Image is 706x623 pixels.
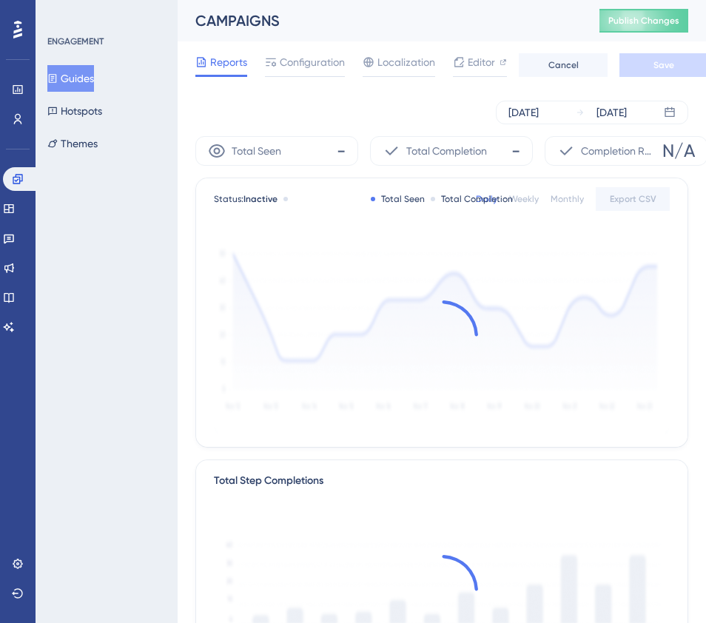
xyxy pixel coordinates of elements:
button: Themes [47,130,98,157]
span: Completion Rate [581,142,656,160]
button: Export CSV [596,187,670,211]
div: Total Completion [431,193,513,205]
span: - [511,139,520,163]
div: Monthly [551,193,584,205]
span: Editor [468,53,495,71]
span: Total Seen [232,142,281,160]
div: CAMPAIGNS [195,10,562,31]
span: N/A [662,139,695,163]
span: Status: [214,193,278,205]
button: Hotspots [47,98,102,124]
span: Publish Changes [608,15,679,27]
span: - [337,139,346,163]
button: Cancel [519,53,608,77]
span: Inactive [243,194,278,204]
span: Reports [210,53,247,71]
span: Localization [377,53,435,71]
div: Weekly [509,193,539,205]
span: Export CSV [610,193,656,205]
div: [DATE] [508,104,539,121]
div: ENGAGEMENT [47,36,104,47]
div: Total Step Completions [214,472,323,490]
button: Guides [47,65,94,92]
span: Save [653,59,674,71]
div: Total Seen [371,193,425,205]
button: Publish Changes [599,9,688,33]
span: Total Completion [406,142,487,160]
div: [DATE] [596,104,627,121]
span: Configuration [280,53,345,71]
span: Cancel [548,59,579,71]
